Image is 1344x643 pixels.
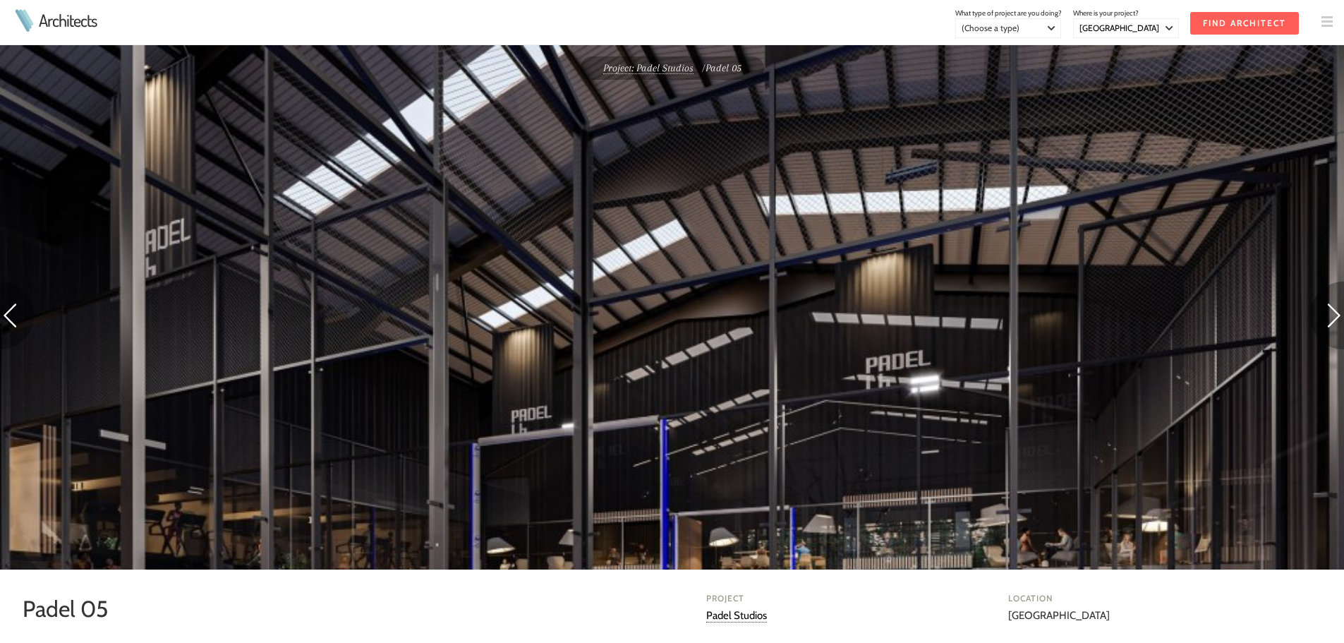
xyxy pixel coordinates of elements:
[955,8,1062,18] span: What type of project are you doing?
[706,592,997,605] h4: Project
[706,609,767,623] a: Padel Studios
[39,12,97,29] a: Architects
[1008,592,1299,624] div: [GEOGRAPHIC_DATA]
[1073,8,1139,18] span: Where is your project?
[603,62,694,74] a: Project: Padel Studios
[23,592,650,626] h1: Padel 05
[1310,282,1344,349] img: Next
[581,56,764,80] div: Padel 05
[1008,592,1299,605] h4: Location
[1190,12,1299,35] input: Find Architect
[1310,282,1344,354] a: Go to next photo
[11,9,37,32] img: Architects
[702,62,706,73] span: /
